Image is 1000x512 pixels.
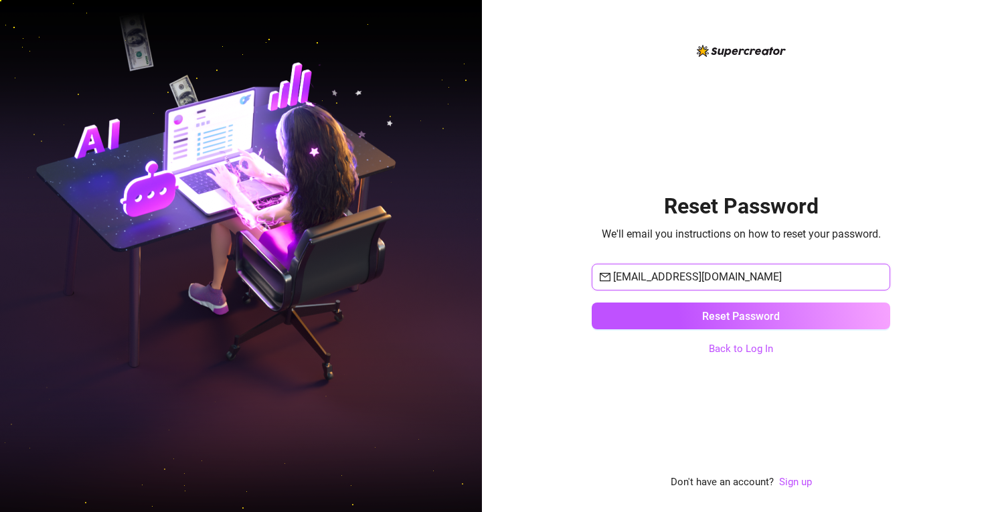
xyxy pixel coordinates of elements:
span: Don't have an account? [671,475,774,491]
span: mail [600,272,610,282]
h2: Reset Password [664,193,819,220]
a: Back to Log In [709,343,773,355]
span: We'll email you instructions on how to reset your password. [602,226,881,242]
img: logo-BBDzfeDw.svg [697,45,786,57]
input: Your email [613,269,882,285]
a: Sign up [779,476,812,488]
a: Sign up [779,475,812,491]
button: Reset Password [592,303,890,329]
a: Back to Log In [709,341,773,357]
span: Reset Password [702,310,780,323]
